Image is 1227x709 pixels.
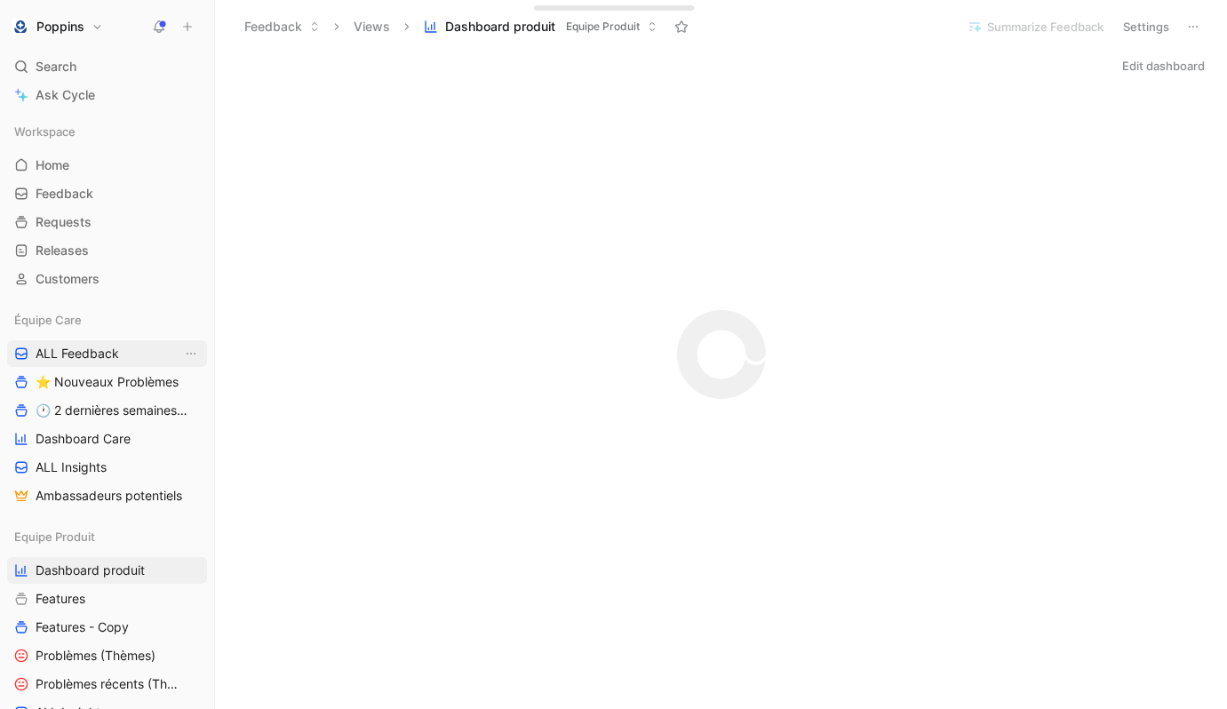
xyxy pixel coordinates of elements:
[36,402,187,419] span: 🕐 2 dernières semaines - Occurences
[1115,14,1177,39] button: Settings
[236,13,328,40] button: Feedback
[36,562,145,579] span: Dashboard produit
[7,426,207,452] a: Dashboard Care
[12,18,29,36] img: Poppins
[7,237,207,264] a: Releases
[7,180,207,207] a: Feedback
[7,307,207,333] div: Équipe Care
[36,430,131,448] span: Dashboard Care
[7,614,207,641] a: Features - Copy
[36,242,89,259] span: Releases
[36,458,107,476] span: ALL Insights
[36,647,155,665] span: Problèmes (Thèmes)
[445,18,555,36] span: Dashboard produit
[36,19,84,35] h1: Poppins
[36,345,119,362] span: ALL Feedback
[36,84,95,106] span: Ask Cycle
[7,557,207,584] a: Dashboard produit
[416,13,665,40] button: Dashboard produitEquipe Produit
[7,118,207,145] div: Workspace
[7,642,207,669] a: Problèmes (Thèmes)
[36,270,100,288] span: Customers
[346,13,398,40] button: Views
[7,14,108,39] button: PoppinsPoppins
[7,523,207,550] div: Equipe Produit
[36,156,69,174] span: Home
[36,213,92,231] span: Requests
[7,397,207,424] a: 🕐 2 dernières semaines - Occurences
[7,369,207,395] a: ⭐ Nouveaux Problèmes
[7,454,207,481] a: ALL Insights
[7,482,207,509] a: Ambassadeurs potentiels
[7,53,207,80] div: Search
[14,311,82,329] span: Équipe Care
[960,14,1111,39] button: Summarize Feedback
[7,340,207,367] a: ALL FeedbackView actions
[182,345,200,362] button: View actions
[566,18,640,36] span: Equipe Produit
[7,209,207,235] a: Requests
[7,82,207,108] a: Ask Cycle
[7,152,207,179] a: Home
[36,590,85,608] span: Features
[7,671,207,697] a: Problèmes récents (Thèmes)
[7,266,207,292] a: Customers
[1114,53,1213,78] button: Edit dashboard
[7,307,207,509] div: Équipe CareALL FeedbackView actions⭐ Nouveaux Problèmes🕐 2 dernières semaines - OccurencesDashboa...
[7,586,207,612] a: Features
[14,123,76,140] span: Workspace
[36,56,76,77] span: Search
[36,618,129,636] span: Features - Copy
[36,675,184,693] span: Problèmes récents (Thèmes)
[36,487,182,505] span: Ambassadeurs potentiels
[36,373,179,391] span: ⭐ Nouveaux Problèmes
[36,185,93,203] span: Feedback
[14,528,95,546] span: Equipe Produit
